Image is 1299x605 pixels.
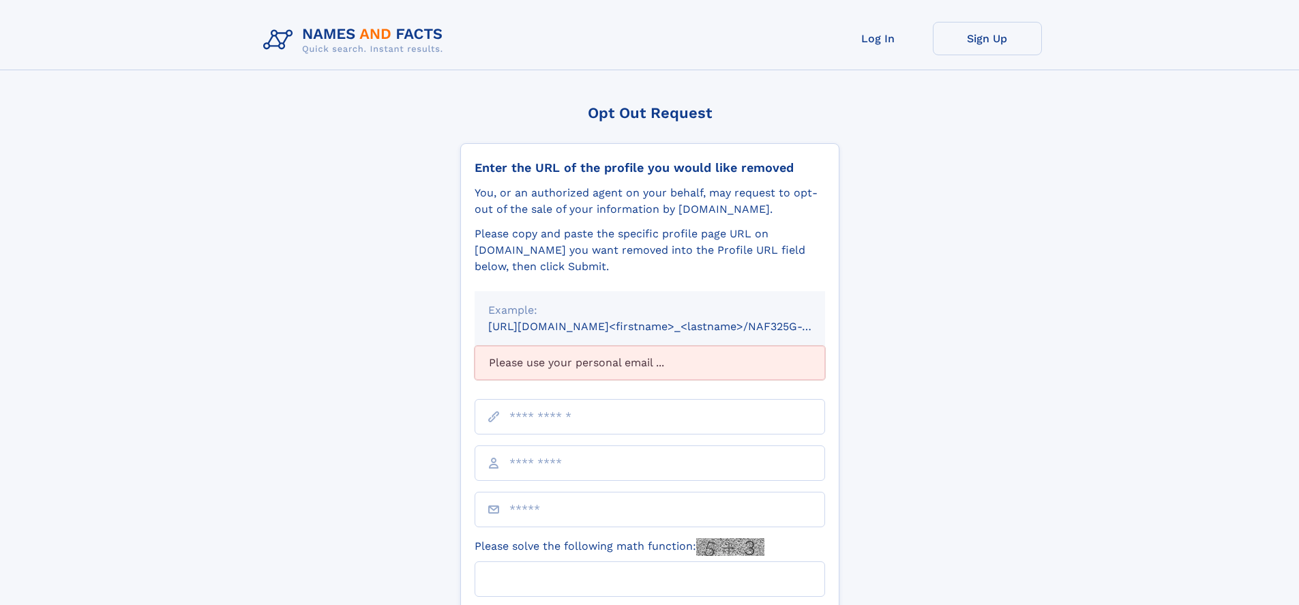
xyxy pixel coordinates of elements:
div: Example: [488,302,811,319]
div: Please use your personal email ... [475,346,825,380]
a: Log In [824,22,933,55]
div: You, or an authorized agent on your behalf, may request to opt-out of the sale of your informatio... [475,185,825,218]
div: Enter the URL of the profile you would like removed [475,160,825,175]
label: Please solve the following math function: [475,538,764,556]
div: Please copy and paste the specific profile page URL on [DOMAIN_NAME] you want removed into the Pr... [475,226,825,275]
div: Opt Out Request [460,104,839,121]
a: Sign Up [933,22,1042,55]
small: [URL][DOMAIN_NAME]<firstname>_<lastname>/NAF325G-xxxxxxxx [488,320,851,333]
img: Logo Names and Facts [258,22,454,59]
